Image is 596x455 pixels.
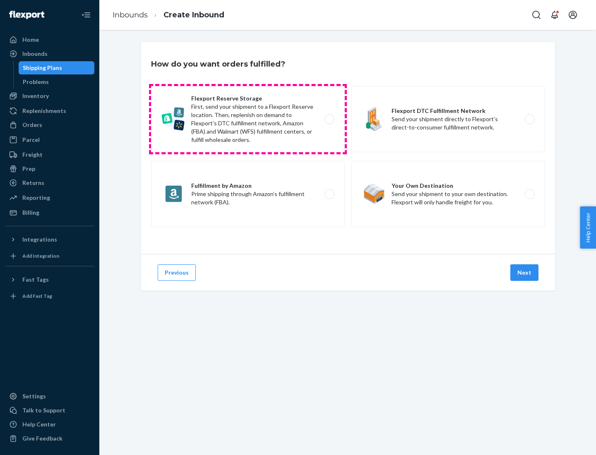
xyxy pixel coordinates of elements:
button: Next [510,264,538,281]
a: Inbounds [113,10,148,19]
button: Close Navigation [78,7,94,23]
button: Open account menu [565,7,581,23]
button: Give Feedback [5,432,94,445]
a: Home [5,33,94,46]
a: Parcel [5,133,94,146]
div: Home [22,36,39,44]
div: Freight [22,151,43,159]
a: Billing [5,206,94,219]
div: Returns [22,179,44,187]
a: Freight [5,148,94,161]
a: Inventory [5,89,94,103]
div: Fast Tags [22,275,49,284]
div: Replenishments [22,107,66,115]
div: Problems [23,78,49,86]
div: Billing [22,208,39,217]
div: Parcel [22,136,40,144]
button: Fast Tags [5,273,94,286]
a: Shipping Plans [19,61,95,74]
a: Reporting [5,191,94,204]
div: Shipping Plans [23,64,62,72]
a: Create Inbound [163,10,224,19]
button: Help Center [580,206,596,249]
div: Reporting [22,194,50,202]
a: Returns [5,176,94,189]
div: Prep [22,165,35,173]
div: Orders [22,121,42,129]
a: Replenishments [5,104,94,117]
button: Previous [158,264,196,281]
img: Flexport logo [9,11,44,19]
div: Give Feedback [22,434,62,443]
button: Integrations [5,233,94,246]
a: Prep [5,162,94,175]
div: Talk to Support [22,406,65,414]
div: Help Center [22,420,56,429]
div: Settings [22,392,46,400]
div: Add Integration [22,252,59,259]
a: Talk to Support [5,404,94,417]
div: Add Fast Tag [22,292,52,299]
div: Inbounds [22,50,48,58]
a: Add Integration [5,249,94,263]
a: Settings [5,390,94,403]
a: Orders [5,118,94,132]
a: Problems [19,75,95,89]
a: Help Center [5,418,94,431]
div: Integrations [22,235,57,244]
a: Inbounds [5,47,94,60]
a: Add Fast Tag [5,290,94,303]
button: Open Search Box [528,7,545,23]
ol: breadcrumbs [106,3,231,27]
button: Open notifications [546,7,563,23]
div: Inventory [22,92,49,100]
h3: How do you want orders fulfilled? [151,59,285,69]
